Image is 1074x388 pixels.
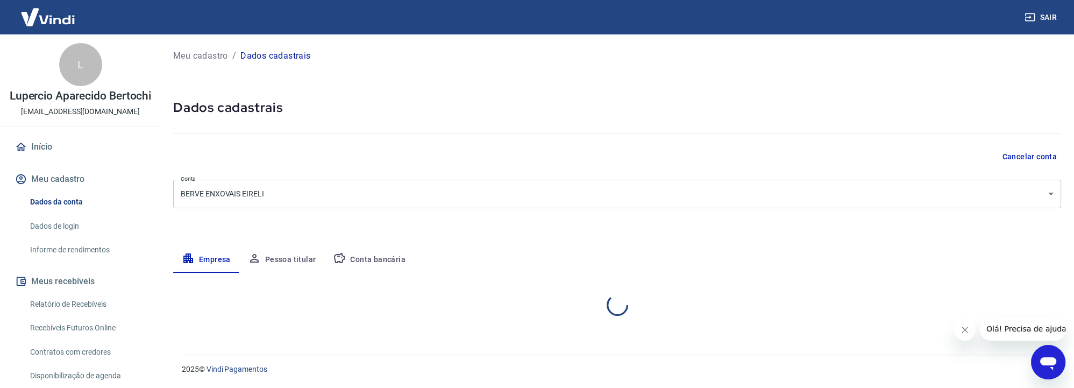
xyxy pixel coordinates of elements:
a: Relatório de Recebíveis [26,293,148,315]
p: / [232,50,236,62]
button: Pessoa titular [239,247,325,273]
iframe: Fechar mensagem [954,319,976,341]
div: BERVE ENXOVAIS EIRELI [173,180,1061,208]
label: Conta [181,175,196,183]
button: Meu cadastro [13,167,148,191]
span: Olá! Precisa de ajuda? [6,8,90,16]
iframe: Botão para abrir a janela de mensagens [1031,345,1065,379]
img: Vindi [13,1,83,33]
p: 2025 © [182,364,1048,375]
a: Informe de rendimentos [26,239,148,261]
button: Sair [1022,8,1061,27]
a: Dados da conta [26,191,148,213]
a: Contratos com credores [26,341,148,363]
p: Dados cadastrais [240,50,310,62]
h5: Dados cadastrais [173,99,1061,116]
button: Empresa [173,247,239,273]
a: Recebíveis Futuros Online [26,317,148,339]
button: Meus recebíveis [13,270,148,293]
button: Cancelar conta [998,147,1061,167]
a: Início [13,135,148,159]
p: [EMAIL_ADDRESS][DOMAIN_NAME] [21,106,140,117]
div: L [59,43,102,86]
p: Lupercio Aparecido Bertochi [10,90,152,102]
a: Meu cadastro [173,50,228,62]
button: Conta bancária [324,247,414,273]
iframe: Mensagem da empresa [980,317,1065,341]
a: Dados de login [26,215,148,237]
a: Vindi Pagamentos [207,365,267,373]
a: Disponibilização de agenda [26,365,148,387]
